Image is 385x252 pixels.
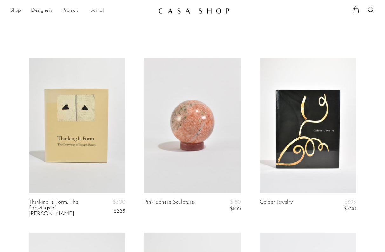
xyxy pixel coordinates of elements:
[230,206,241,212] span: $100
[344,206,356,212] span: $700
[260,199,293,212] a: Calder Jewelry
[89,7,104,15] a: Journal
[344,199,356,205] span: $895
[10,7,21,15] a: Shop
[31,7,52,15] a: Designers
[29,199,92,217] a: Thinking Is Form: The Drawings of [PERSON_NAME]
[144,199,194,212] a: Pink Sphere Sculpture
[230,199,241,205] span: $180
[10,5,153,16] ul: NEW HEADER MENU
[113,209,125,214] span: $225
[62,7,79,15] a: Projects
[113,199,125,205] span: $300
[10,5,153,16] nav: Desktop navigation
